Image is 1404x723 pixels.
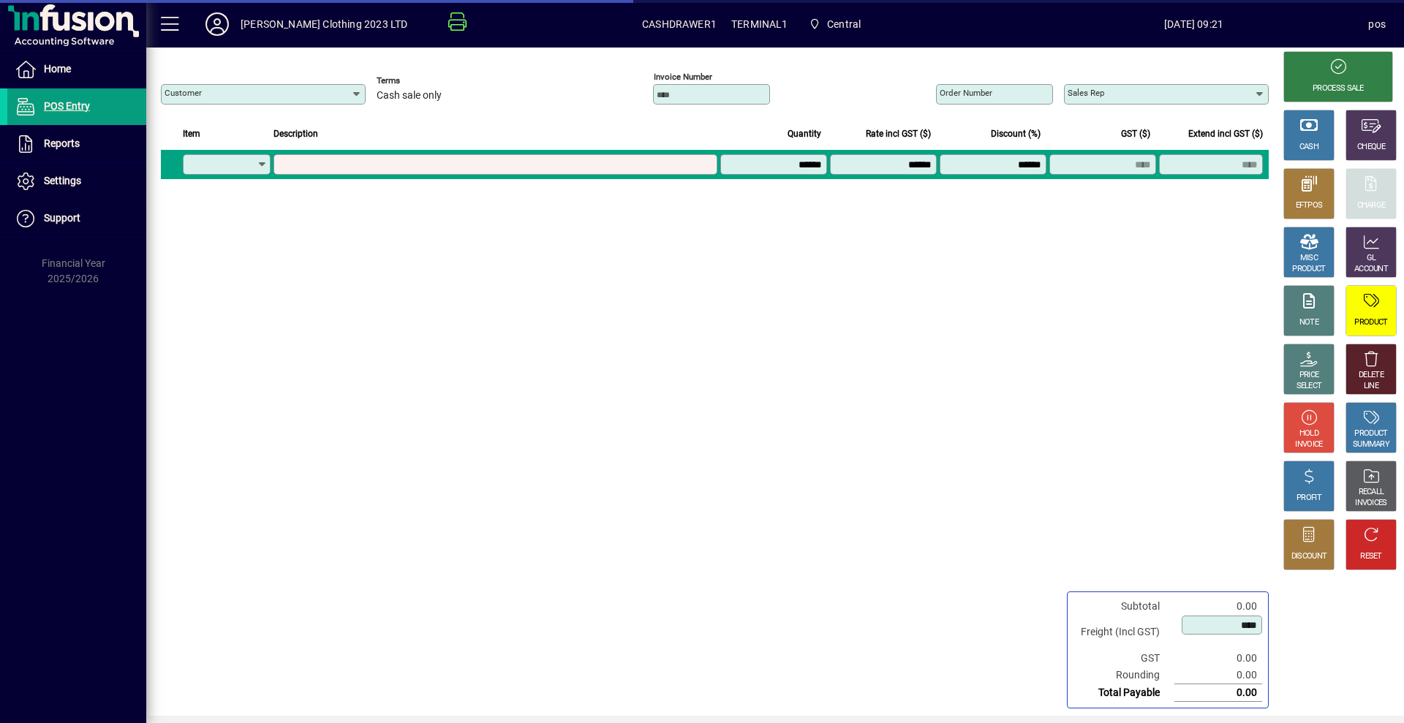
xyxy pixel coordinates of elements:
[1367,253,1376,264] div: GL
[1073,598,1174,615] td: Subtotal
[1297,381,1322,392] div: SELECT
[1359,370,1384,381] div: DELETE
[991,126,1041,142] span: Discount (%)
[731,12,788,36] span: TERMINAL1
[1360,551,1382,562] div: RESET
[1357,200,1386,211] div: CHARGE
[1299,317,1318,328] div: NOTE
[7,200,146,237] a: Support
[194,11,241,37] button: Profile
[1355,498,1386,509] div: INVOICES
[654,72,712,82] mat-label: Invoice number
[1019,12,1369,36] span: [DATE] 09:21
[1174,684,1262,702] td: 0.00
[377,76,464,86] span: Terms
[940,88,992,98] mat-label: Order number
[1354,317,1387,328] div: PRODUCT
[44,175,81,186] span: Settings
[44,100,90,112] span: POS Entry
[7,126,146,162] a: Reports
[866,126,931,142] span: Rate incl GST ($)
[7,163,146,200] a: Settings
[788,126,821,142] span: Quantity
[1354,428,1387,439] div: PRODUCT
[44,212,80,224] span: Support
[1313,83,1364,94] div: PROCESS SALE
[1353,439,1389,450] div: SUMMARY
[165,88,202,98] mat-label: Customer
[1174,650,1262,667] td: 0.00
[1354,264,1388,275] div: ACCOUNT
[1292,264,1325,275] div: PRODUCT
[1174,667,1262,684] td: 0.00
[803,11,867,37] span: Central
[44,63,71,75] span: Home
[1368,12,1386,36] div: pos
[1364,381,1378,392] div: LINE
[1357,142,1385,153] div: CHEQUE
[1073,667,1174,684] td: Rounding
[1297,493,1321,504] div: PROFIT
[1299,428,1318,439] div: HOLD
[1300,253,1318,264] div: MISC
[642,12,717,36] span: CASHDRAWER1
[1291,551,1326,562] div: DISCOUNT
[827,12,861,36] span: Central
[1121,126,1150,142] span: GST ($)
[7,51,146,88] a: Home
[1073,615,1174,650] td: Freight (Incl GST)
[183,126,200,142] span: Item
[241,12,407,36] div: [PERSON_NAME] Clothing 2023 LTD
[1299,142,1318,153] div: CASH
[44,137,80,149] span: Reports
[1296,200,1323,211] div: EFTPOS
[273,126,318,142] span: Description
[1299,370,1319,381] div: PRICE
[1174,598,1262,615] td: 0.00
[1068,88,1104,98] mat-label: Sales rep
[377,90,442,102] span: Cash sale only
[1295,439,1322,450] div: INVOICE
[1359,487,1384,498] div: RECALL
[1188,126,1263,142] span: Extend incl GST ($)
[1073,684,1174,702] td: Total Payable
[1073,650,1174,667] td: GST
